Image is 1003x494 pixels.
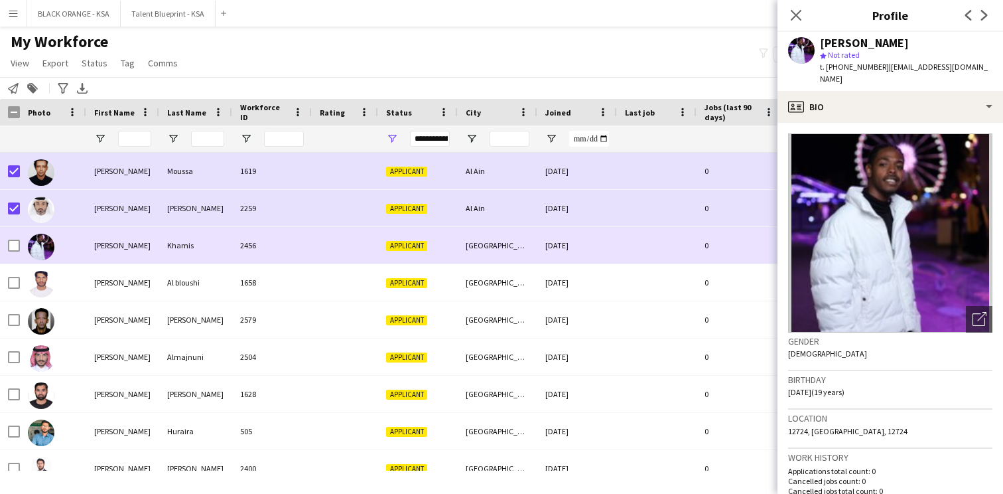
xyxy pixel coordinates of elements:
[118,131,151,147] input: First Name Filter Input
[37,54,74,72] a: Export
[232,301,312,338] div: 2579
[537,227,617,264] div: [DATE]
[264,131,304,147] input: Workforce ID Filter Input
[458,450,537,487] div: [GEOGRAPHIC_DATA]
[537,339,617,375] div: [DATE]
[86,413,159,450] div: [PERSON_NAME]
[28,197,54,223] img: Abdul aziz Shah
[159,153,232,189] div: Moussa
[232,227,312,264] div: 2456
[697,227,783,264] div: 0
[25,80,40,96] app-action-btn: Add to tag
[697,190,783,226] div: 0
[159,301,232,338] div: [PERSON_NAME]
[320,108,345,118] span: Rating
[232,339,312,375] div: 2504
[159,376,232,412] div: [PERSON_NAME]
[537,264,617,301] div: [DATE]
[545,108,571,118] span: Joined
[697,450,783,487] div: 0
[159,190,232,226] div: [PERSON_NAME]
[704,102,759,122] span: Jobs (last 90 days)
[76,54,113,72] a: Status
[28,271,54,297] img: Abdulkhaliq Al bloushi
[386,464,427,474] span: Applicant
[94,133,106,145] button: Open Filter Menu
[537,376,617,412] div: [DATE]
[773,46,840,62] button: Everyone2,308
[625,108,655,118] span: Last job
[788,374,992,386] h3: Birthday
[159,264,232,301] div: Al bloushi
[386,278,427,288] span: Applicant
[697,413,783,450] div: 0
[697,153,783,189] div: 0
[240,133,252,145] button: Open Filter Menu
[74,80,90,96] app-action-btn: Export XLSX
[466,108,481,118] span: City
[386,204,427,214] span: Applicant
[788,466,992,476] p: Applications total count: 0
[27,1,121,27] button: BLACK ORANGE - KSA
[148,57,178,69] span: Comms
[820,37,909,49] div: [PERSON_NAME]
[537,301,617,338] div: [DATE]
[28,382,54,409] img: Abdullah Azhar Ahmed
[458,413,537,450] div: [GEOGRAPHIC_DATA]
[828,50,860,60] span: Not rated
[232,190,312,226] div: 2259
[167,133,179,145] button: Open Filter Menu
[788,426,907,436] span: 12724, [GEOGRAPHIC_DATA], 12724
[386,108,412,118] span: Status
[386,133,398,145] button: Open Filter Menu
[159,413,232,450] div: Huraira
[777,91,1003,123] div: Bio
[458,190,537,226] div: Al Ain
[386,427,427,437] span: Applicant
[28,108,50,118] span: Photo
[697,339,783,375] div: 0
[86,339,159,375] div: [PERSON_NAME]
[820,62,988,84] span: | [EMAIL_ADDRESS][DOMAIN_NAME]
[159,450,232,487] div: [PERSON_NAME]
[458,264,537,301] div: [GEOGRAPHIC_DATA]
[28,457,54,483] img: Abdullah Muhammed
[232,376,312,412] div: 1628
[820,62,889,72] span: t. [PHONE_NUMBER]
[94,108,135,118] span: First Name
[788,349,867,359] span: [DEMOGRAPHIC_DATA]
[458,301,537,338] div: [GEOGRAPHIC_DATA]
[697,301,783,338] div: 0
[545,133,557,145] button: Open Filter Menu
[458,339,537,375] div: [GEOGRAPHIC_DATA]
[777,7,1003,24] h3: Profile
[167,108,206,118] span: Last Name
[232,264,312,301] div: 1658
[86,227,159,264] div: [PERSON_NAME]
[232,153,312,189] div: 1619
[232,413,312,450] div: 505
[191,131,224,147] input: Last Name Filter Input
[121,1,216,27] button: Talent Blueprint - KSA
[788,476,992,486] p: Cancelled jobs count: 0
[86,264,159,301] div: [PERSON_NAME]
[458,153,537,189] div: Al Ain
[143,54,183,72] a: Comms
[28,234,54,260] img: Abdulaziz Khamis
[788,412,992,424] h3: Location
[386,353,427,363] span: Applicant
[86,450,159,487] div: [PERSON_NAME]
[788,387,844,397] span: [DATE] (19 years)
[697,376,783,412] div: 0
[115,54,140,72] a: Tag
[11,57,29,69] span: View
[788,133,992,333] img: Crew avatar or photo
[232,450,312,487] div: 2400
[121,57,135,69] span: Tag
[458,227,537,264] div: [GEOGRAPHIC_DATA]
[159,339,232,375] div: Almajnuni
[569,131,609,147] input: Joined Filter Input
[82,57,107,69] span: Status
[788,452,992,463] h3: Work history
[28,420,54,446] img: Abdullah Huraira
